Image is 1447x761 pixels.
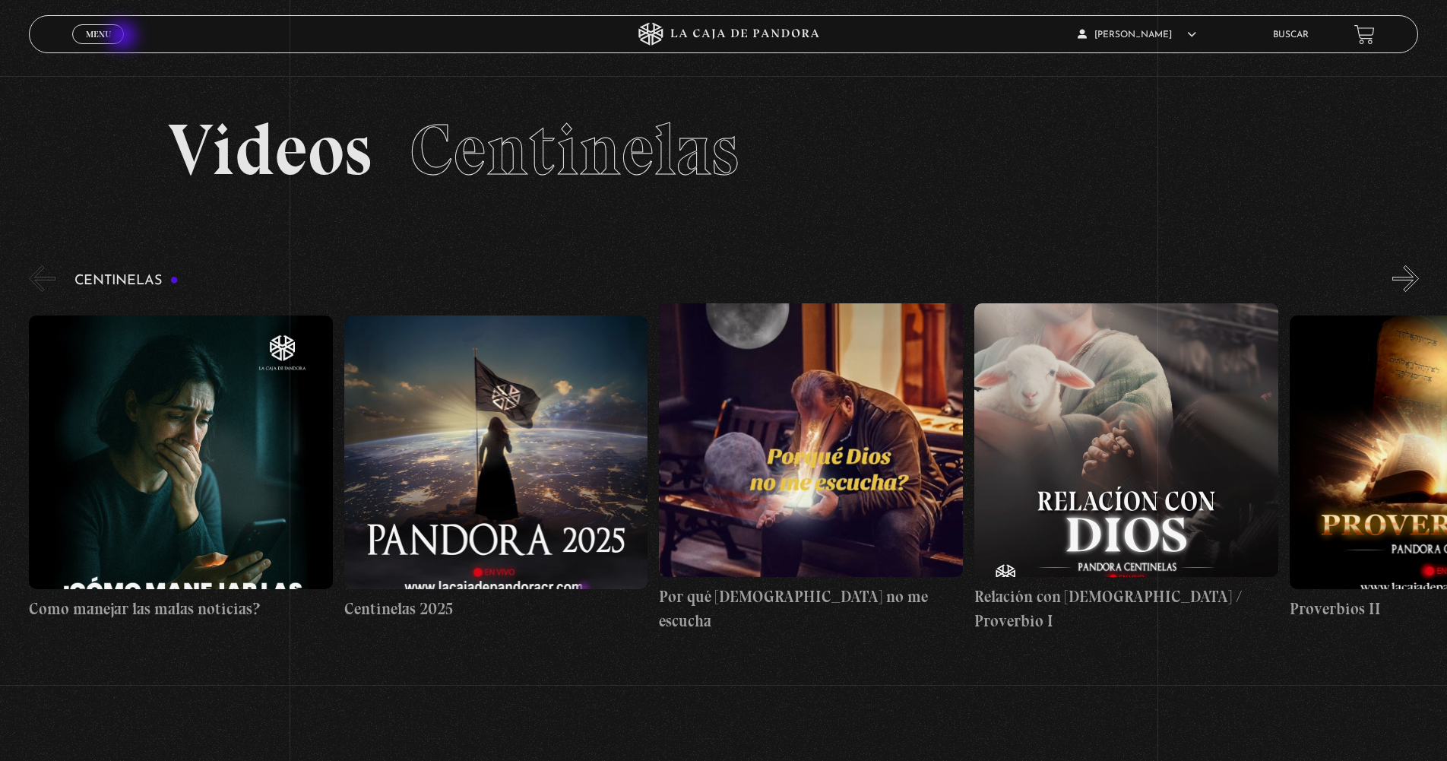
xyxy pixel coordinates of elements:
a: Relación con [DEMOGRAPHIC_DATA] / Proverbio I [974,303,1278,633]
span: Cerrar [81,43,116,53]
h4: Centinelas 2025 [344,597,648,621]
span: Centinelas [410,106,739,193]
button: Previous [29,265,55,292]
h4: Por qué [DEMOGRAPHIC_DATA] no me escucha [659,585,963,633]
h4: Relación con [DEMOGRAPHIC_DATA] / Proverbio I [974,585,1278,633]
h2: Videos [168,114,1279,186]
button: Next [1392,265,1419,292]
span: [PERSON_NAME] [1078,30,1196,40]
a: View your shopping cart [1354,24,1375,45]
a: Por qué [DEMOGRAPHIC_DATA] no me escucha [659,303,963,633]
span: Menu [86,30,111,39]
a: Centinelas 2025 [344,303,648,633]
h4: Como manejar las malas noticias? [29,597,333,621]
a: Buscar [1273,30,1309,40]
h3: Centinelas [74,274,179,288]
a: Como manejar las malas noticias? [29,303,333,633]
